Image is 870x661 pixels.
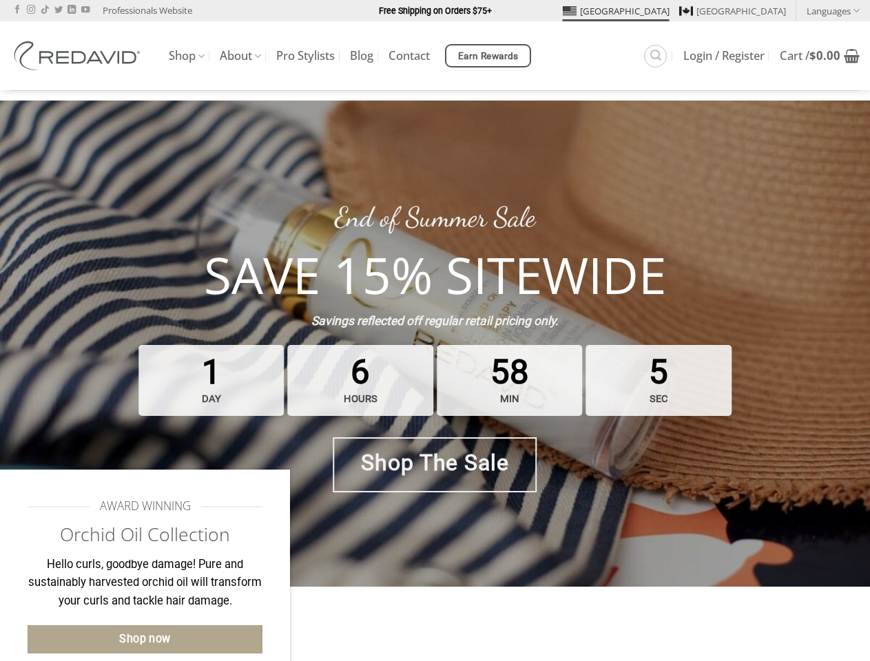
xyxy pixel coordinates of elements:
a: Follow on Facebook [13,6,21,15]
strong: Free Shipping on Orders $75+ [379,6,492,16]
a: Shop The Sale [333,437,537,492]
a: Languages [807,1,860,21]
a: Follow on LinkedIn [68,6,76,15]
span: Login / Register [683,50,765,61]
a: Follow on YouTube [81,6,90,15]
a: View cart [780,41,860,71]
strong: min [440,386,579,412]
h2: Orchid Oil Collection [28,523,262,547]
a: Earn Rewards [445,44,531,67]
strong: sec [590,386,729,412]
span: 1 [138,345,284,416]
a: [GEOGRAPHIC_DATA] [679,1,786,21]
a: Follow on Twitter [54,6,63,15]
span: AWARD WINNING [100,497,191,516]
a: Follow on Instagram [27,6,35,15]
strong: day [142,386,281,412]
p: Hello curls, goodbye damage! Pure and sustainably harvested orchid oil will transform your curls ... [28,556,262,611]
a: Pro Stylists [276,43,335,68]
strong: SAVE 15% SITEWIDE [204,240,666,308]
span: $ [809,48,816,63]
span: Cart / [780,50,840,61]
a: About [220,43,261,70]
img: REDAVID Salon Products | United States [10,41,148,70]
a: Shop now [28,625,262,653]
span: 5 [586,345,732,416]
span: Shop The Sale [361,445,509,481]
span: Shop now [119,630,171,648]
a: Shop [169,43,205,70]
strong: hours [291,386,430,412]
a: Follow on TikTok [41,6,49,15]
span: 6 [287,345,433,416]
a: End of Summer Sale [335,200,535,233]
a: [GEOGRAPHIC_DATA] [563,1,670,21]
a: Search [644,45,667,67]
span: 58 [437,345,583,416]
a: Blog [350,43,373,68]
a: Login / Register [683,43,765,68]
span: Earn Rewards [458,49,519,64]
a: Contact [389,43,430,68]
strong: Savings reflected off regular retail pricing only. [311,314,559,328]
bdi: 0.00 [809,48,840,63]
